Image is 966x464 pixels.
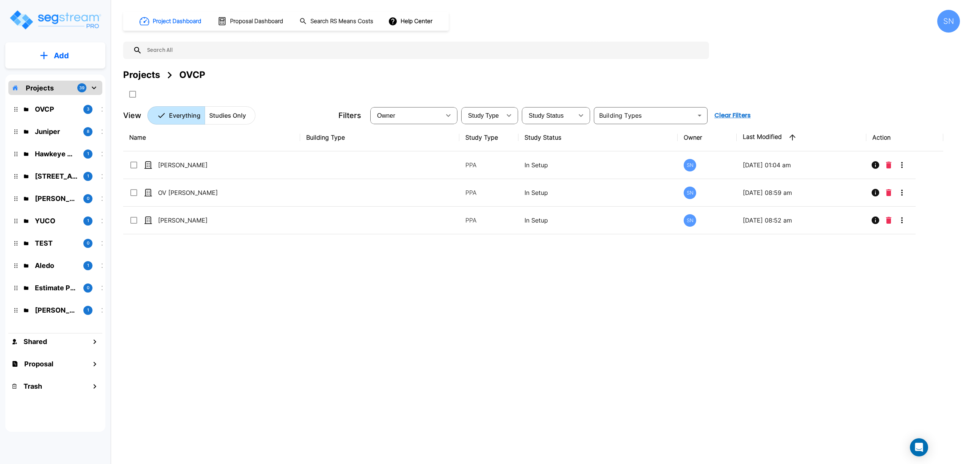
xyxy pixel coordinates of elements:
div: Open Intercom Messenger [910,438,928,456]
th: Owner [678,124,737,151]
p: In Setup [524,160,672,170]
button: Delete [883,157,894,173]
div: SN [684,159,696,171]
input: Search All [142,42,705,59]
th: Last Modified [737,124,866,151]
button: More-Options [894,185,910,200]
p: 138 Polecat Lane [35,171,77,181]
h1: Project Dashboard [153,17,201,26]
p: PPA [465,188,512,197]
h1: Proposal Dashboard [230,17,283,26]
button: Delete [883,185,894,200]
button: Help Center [387,14,435,28]
p: PPA [465,160,512,170]
th: Name [123,124,300,151]
button: Proposal Dashboard [214,13,287,29]
div: SN [684,187,696,199]
th: Study Status [518,124,678,151]
p: TEST [35,238,77,248]
button: Info [868,157,883,173]
div: Select [463,105,501,126]
p: OVCP [35,104,77,114]
p: Kessler Rental [35,305,77,315]
p: [PERSON_NAME] [158,216,234,225]
p: Filters [338,110,361,121]
button: Add [5,45,105,67]
p: In Setup [524,216,672,225]
p: 0 [87,240,89,246]
div: Projects [123,68,160,82]
p: Signorelli [35,193,77,204]
p: 0 [87,195,89,202]
p: Everything [169,111,200,120]
div: Platform [147,106,255,125]
img: Logo [9,9,102,31]
input: Building Types [596,110,693,121]
p: Estimate Property [35,283,77,293]
button: Search RS Means Costs [296,14,377,29]
span: Owner [377,112,395,119]
p: In Setup [524,188,672,197]
h1: Shared [23,336,47,347]
p: Projects [26,83,54,93]
p: Juniper [35,126,77,137]
div: OVCP [179,68,205,82]
button: Everything [147,106,205,125]
p: OV [PERSON_NAME] [158,188,234,197]
p: Add [54,50,69,61]
button: Delete [883,213,894,228]
button: More-Options [894,157,910,173]
p: YUCO [35,216,77,226]
h1: Trash [23,381,42,391]
p: 1 [87,173,89,179]
button: More-Options [894,213,910,228]
th: Action [866,124,943,151]
div: SN [684,214,696,227]
p: PPA [465,216,512,225]
div: SN [937,10,960,33]
button: Open [694,110,705,121]
div: Select [372,105,441,126]
p: View [123,110,141,121]
p: 8 [87,128,89,135]
p: [DATE] 08:52 am [743,216,860,225]
p: [DATE] 08:59 am [743,188,860,197]
p: 1 [87,151,89,157]
button: Studies Only [205,106,255,125]
button: Info [868,185,883,200]
p: 1 [87,262,89,269]
p: 3 [87,106,89,112]
p: Hawkeye Medical LLC [35,149,77,159]
th: Building Type [300,124,459,151]
button: Project Dashboard [136,13,205,30]
h1: Search RS Means Costs [310,17,373,26]
span: Study Status [529,112,564,119]
p: Aledo [35,260,77,271]
th: Study Type [459,124,518,151]
button: SelectAll [125,87,140,102]
p: 1 [87,307,89,313]
p: [DATE] 01:04 am [743,160,860,170]
span: Study Type [468,112,499,119]
p: 1 [87,218,89,224]
p: 39 [79,85,85,91]
h1: Proposal [24,359,53,369]
button: Info [868,213,883,228]
p: 0 [87,285,89,291]
div: Select [523,105,573,126]
p: [PERSON_NAME] [158,160,234,170]
button: Clear Filters [711,108,754,123]
p: Studies Only [209,111,246,120]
